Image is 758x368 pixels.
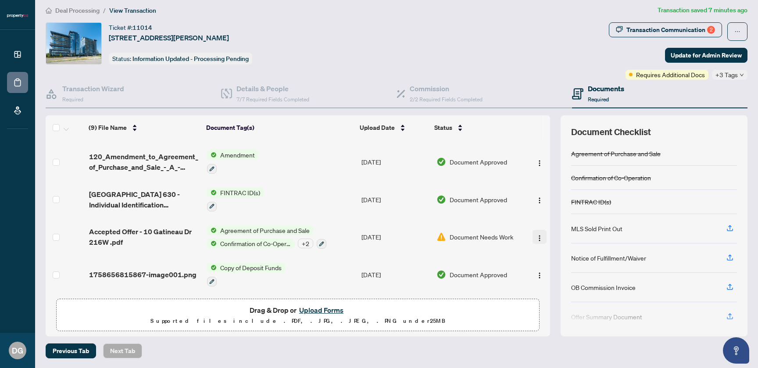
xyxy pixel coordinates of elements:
[103,343,142,358] button: Next Tab
[360,123,395,132] span: Upload Date
[588,83,624,94] h4: Documents
[358,218,433,256] td: [DATE]
[636,70,705,79] span: Requires Additional Docs
[450,195,507,204] span: Document Approved
[536,197,543,204] img: Logo
[431,115,522,140] th: Status
[571,224,622,233] div: MLS Sold Print Out
[450,232,513,242] span: Document Needs Work
[358,143,433,181] td: [DATE]
[715,70,738,80] span: +3 Tags
[46,343,96,358] button: Previous Tab
[298,239,313,248] div: + 2
[536,160,543,167] img: Logo
[571,197,611,207] div: FINTRAC ID(s)
[109,53,252,64] div: Status:
[217,239,294,248] span: Confirmation of Co-Operation
[103,5,106,15] li: /
[207,263,285,286] button: Status IconCopy of Deposit Funds
[207,263,217,272] img: Status Icon
[203,115,356,140] th: Document Tag(s)
[132,24,152,32] span: 11014
[356,115,431,140] th: Upload Date
[89,269,197,280] span: 1758656815867-image001.png
[740,73,744,77] span: down
[671,48,742,62] span: Update for Admin Review
[217,263,285,272] span: Copy of Deposit Funds
[236,83,309,94] h4: Details & People
[217,188,264,197] span: FINTRAC ID(s)
[12,344,23,357] span: DG
[85,115,203,140] th: (9) File Name
[571,173,651,182] div: Confirmation of Co-Operation
[207,225,217,235] img: Status Icon
[217,225,313,235] span: Agreement of Purchase and Sale
[207,225,326,249] button: Status IconAgreement of Purchase and SaleStatus IconConfirmation of Co-Operation+2
[450,270,507,279] span: Document Approved
[533,155,547,169] button: Logo
[533,268,547,282] button: Logo
[571,253,646,263] div: Notice of Fulfillment/Waiver
[571,149,661,158] div: Agreement of Purchase and Sale
[658,5,747,15] article: Transaction saved 7 minutes ago
[436,232,446,242] img: Document Status
[571,126,651,138] span: Document Checklist
[57,299,539,332] span: Drag & Drop orUpload FormsSupported files include .PDF, .JPG, .JPEG, .PNG under25MB
[734,29,740,35] span: ellipsis
[207,188,217,197] img: Status Icon
[62,83,124,94] h4: Transaction Wizard
[626,23,715,37] div: Transaction Communication
[46,23,101,64] img: IMG-N12350003_1.jpg
[109,32,229,43] span: [STREET_ADDRESS][PERSON_NAME]
[250,304,346,316] span: Drag & Drop or
[358,181,433,218] td: [DATE]
[723,337,749,364] button: Open asap
[536,235,543,242] img: Logo
[89,189,200,210] span: [GEOGRAPHIC_DATA] 630 - Individual Identification Information Record.pdf
[207,150,258,174] button: Status IconAmendment
[89,123,127,132] span: (9) File Name
[53,344,89,358] span: Previous Tab
[62,96,83,103] span: Required
[410,83,483,94] h4: Commission
[450,157,507,167] span: Document Approved
[358,256,433,293] td: [DATE]
[217,150,258,160] span: Amendment
[236,96,309,103] span: 7/7 Required Fields Completed
[109,7,156,14] span: View Transaction
[665,48,747,63] button: Update for Admin Review
[571,282,636,292] div: OB Commission Invoice
[297,304,346,316] button: Upload Forms
[436,157,446,167] img: Document Status
[207,239,217,248] img: Status Icon
[132,55,249,63] span: Information Updated - Processing Pending
[536,272,543,279] img: Logo
[434,123,452,132] span: Status
[533,193,547,207] button: Logo
[55,7,100,14] span: Deal Processing
[707,26,715,34] div: 2
[436,195,446,204] img: Document Status
[89,151,200,172] span: 120_Amendment_to_Agreement_of_Purchase_and_Sale_-_A_-_PropTx-[PERSON_NAME] 1 1.pdf
[609,22,722,37] button: Transaction Communication2
[7,13,28,18] img: logo
[46,7,52,14] span: home
[109,22,152,32] div: Ticket #:
[207,188,264,211] button: Status IconFINTRAC ID(s)
[533,230,547,244] button: Logo
[62,316,534,326] p: Supported files include .PDF, .JPG, .JPEG, .PNG under 25 MB
[588,96,609,103] span: Required
[410,96,483,103] span: 2/2 Required Fields Completed
[89,226,200,247] span: Accepted Offer - 10 Gatineau Dr 216W .pdf
[436,270,446,279] img: Document Status
[207,150,217,160] img: Status Icon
